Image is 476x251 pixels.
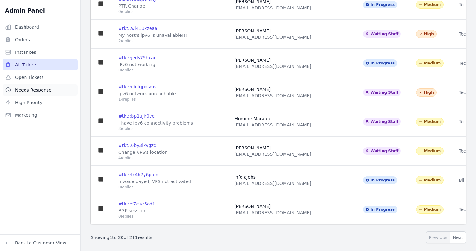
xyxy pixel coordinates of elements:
[416,1,444,9] span: Medium
[363,118,401,125] span: Waiting Staff
[234,174,348,180] div: info ajobs
[450,231,466,243] button: Next
[363,176,397,184] span: In Progress
[234,209,348,216] div: [EMAIL_ADDRESS][DOMAIN_NAME]
[118,113,155,119] button: #tkt::bp1ujir0ve
[118,155,167,160] div: 4 replies
[5,240,66,246] a: Back to Customer View
[118,54,156,61] button: #tkt::jeds75hxau
[363,89,401,96] span: Waiting Staff
[416,30,436,38] span: High
[234,86,348,92] div: [PERSON_NAME]
[118,9,156,14] div: 0 replies
[3,97,78,108] a: High Priority
[118,214,154,219] div: 0 replies
[3,59,78,70] a: All Tickets
[129,235,138,240] span: 211
[234,34,348,40] div: [EMAIL_ADDRESS][DOMAIN_NAME]
[118,185,191,190] div: 0 replies
[234,115,348,122] div: Momme Maraun
[234,57,348,63] div: [PERSON_NAME]
[3,72,78,83] a: Open Tickets
[234,203,348,209] div: [PERSON_NAME]
[234,92,348,99] div: [EMAIL_ADDRESS][DOMAIN_NAME]
[118,68,156,73] div: 0 replies
[118,97,176,102] div: 14 replies
[416,147,444,155] span: Medium
[234,180,348,187] div: [EMAIL_ADDRESS][DOMAIN_NAME]
[234,5,348,11] div: [EMAIL_ADDRESS][DOMAIN_NAME]
[234,145,348,151] div: [PERSON_NAME]
[416,176,444,184] span: Medium
[234,122,348,128] div: [EMAIL_ADDRESS][DOMAIN_NAME]
[118,32,187,38] div: My host's ipv6 is unavailable!!!
[234,63,348,70] div: [EMAIL_ADDRESS][DOMAIN_NAME]
[3,109,78,121] a: Marketing
[118,235,124,240] span: 20
[426,231,450,243] button: Previous
[118,84,157,90] button: #tkt::oictqpdsmv
[363,206,397,213] span: In Progress
[118,25,157,31] button: #tkt::wl41uxzeaa
[118,38,187,43] div: 2 replies
[363,147,401,155] span: Waiting Staff
[234,28,348,34] div: [PERSON_NAME]
[118,126,193,131] div: 3 replies
[118,149,167,155] div: Change VPS's location
[118,208,154,214] div: BGP session
[363,59,397,67] span: In Progress
[118,171,158,178] button: #tkt::lx4h7y6pam
[109,235,112,240] span: 1
[416,205,444,214] span: Medium
[118,178,191,185] div: Invoice payed, VPS not activated
[363,1,397,8] span: In Progress
[118,3,156,9] div: PTR Change
[118,201,154,207] button: #tkt::s7ciyr6adf
[363,30,401,38] span: Waiting Staff
[118,142,156,148] button: #tkt::0by3ikvgzd
[3,34,78,45] a: Orders
[91,234,152,241] p: Showing to of results
[118,91,176,97] div: ipv6 network unreachable
[5,6,45,15] h2: Admin Panel
[416,118,444,126] span: Medium
[118,61,156,68] div: IPv6 not working
[3,84,78,96] a: Needs Response
[416,88,436,97] span: High
[3,47,78,58] a: Instances
[416,59,444,67] span: Medium
[118,120,193,126] div: I have ipv6 connectivity problems
[234,151,348,157] div: [EMAIL_ADDRESS][DOMAIN_NAME]
[3,21,78,33] a: Dashboard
